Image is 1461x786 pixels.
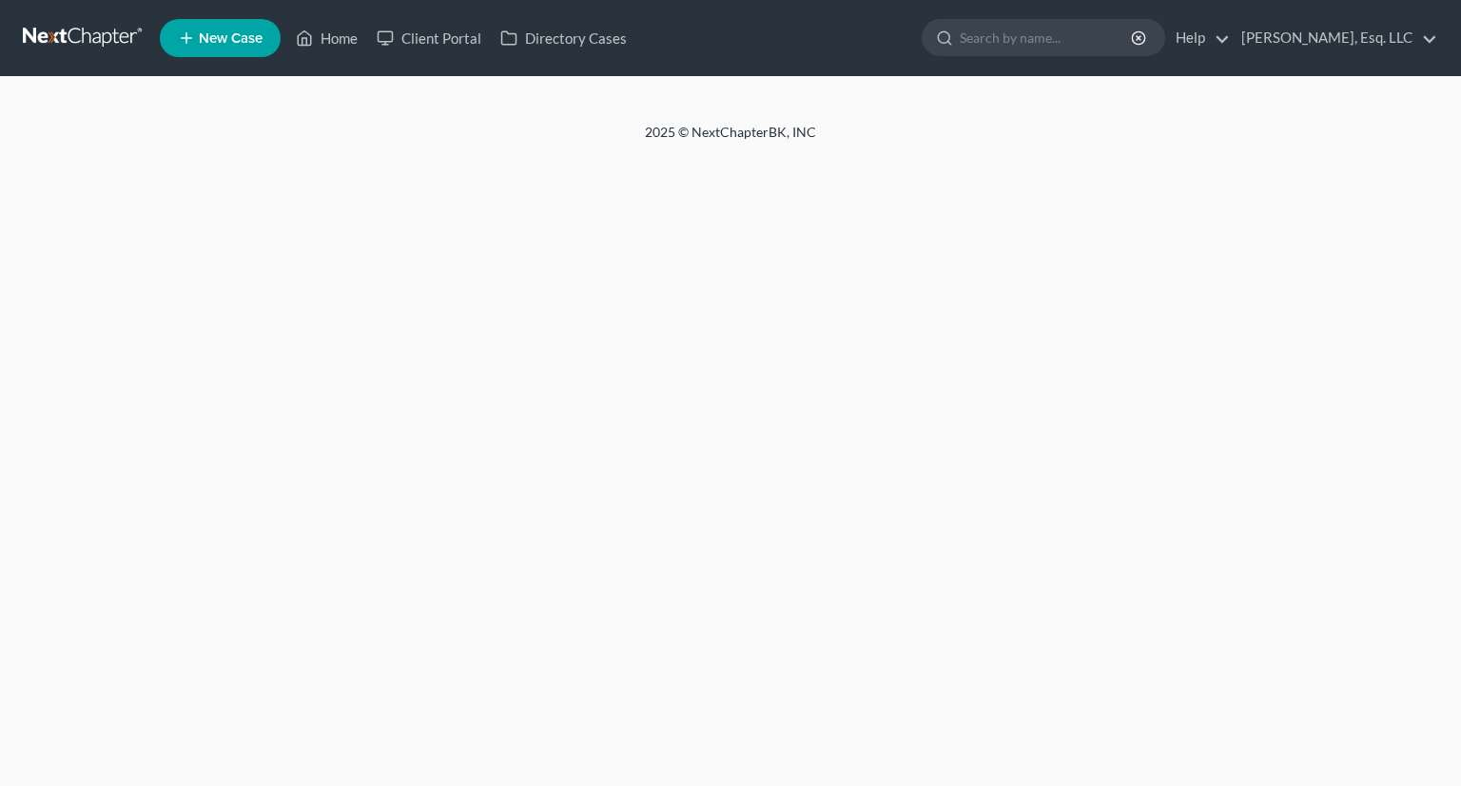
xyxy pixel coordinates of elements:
a: Home [286,21,367,55]
a: Client Portal [367,21,491,55]
input: Search by name... [960,20,1134,55]
div: 2025 © NextChapterBK, INC [188,123,1273,157]
a: Help [1166,21,1230,55]
span: New Case [199,31,263,46]
a: [PERSON_NAME], Esq. LLC [1232,21,1437,55]
a: Directory Cases [491,21,636,55]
